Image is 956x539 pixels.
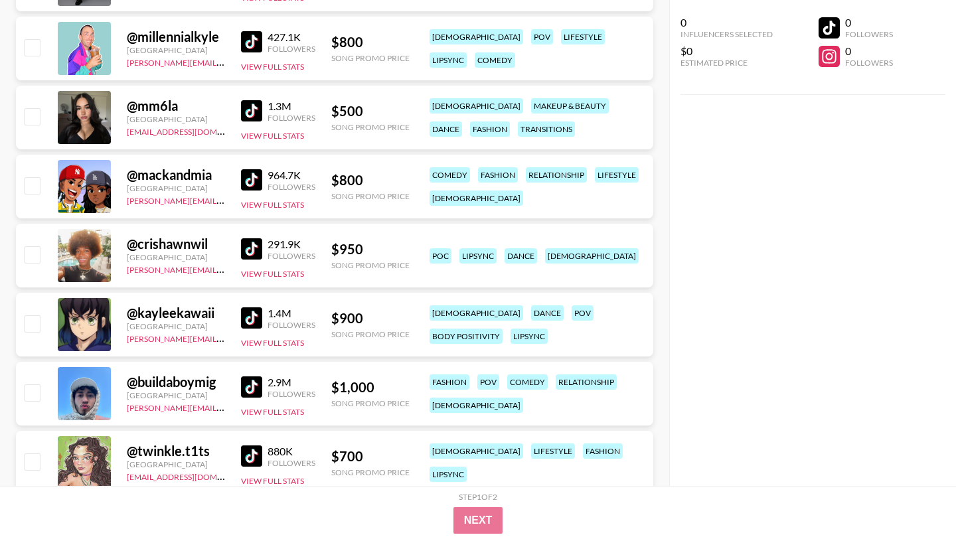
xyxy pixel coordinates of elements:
[127,459,225,469] div: [GEOGRAPHIC_DATA]
[127,183,225,193] div: [GEOGRAPHIC_DATA]
[127,252,225,262] div: [GEOGRAPHIC_DATA]
[430,305,523,321] div: [DEMOGRAPHIC_DATA]
[430,248,451,264] div: poc
[845,44,893,58] div: 0
[331,122,410,132] div: Song Promo Price
[268,251,315,261] div: Followers
[127,443,225,459] div: @ twinkle.t1ts
[127,114,225,124] div: [GEOGRAPHIC_DATA]
[268,389,315,399] div: Followers
[531,443,575,459] div: lifestyle
[430,121,462,137] div: dance
[268,238,315,251] div: 291.9K
[268,100,315,113] div: 1.3M
[531,29,553,44] div: pov
[241,269,304,279] button: View Full Stats
[518,121,575,137] div: transitions
[331,191,410,201] div: Song Promo Price
[680,16,773,29] div: 0
[127,55,323,68] a: [PERSON_NAME][EMAIL_ADDRESS][DOMAIN_NAME]
[268,169,315,182] div: 964.7K
[127,167,225,183] div: @ mackandmia
[241,445,262,467] img: TikTok
[268,44,315,54] div: Followers
[331,172,410,189] div: $ 800
[583,443,623,459] div: fashion
[331,53,410,63] div: Song Promo Price
[241,100,262,121] img: TikTok
[430,29,523,44] div: [DEMOGRAPHIC_DATA]
[561,29,605,44] div: lifestyle
[127,29,225,45] div: @ millennialkyle
[331,379,410,396] div: $ 1,000
[680,29,773,39] div: Influencers Selected
[127,305,225,321] div: @ kayleekawaii
[680,44,773,58] div: $0
[241,62,304,72] button: View Full Stats
[595,167,639,183] div: lifestyle
[127,400,323,413] a: [PERSON_NAME][EMAIL_ADDRESS][DOMAIN_NAME]
[241,238,262,260] img: TikTok
[475,52,515,68] div: comedy
[268,31,315,44] div: 427.1K
[331,467,410,477] div: Song Promo Price
[430,329,503,344] div: body positivity
[890,473,940,523] iframe: Drift Widget Chat Controller
[430,443,523,459] div: [DEMOGRAPHIC_DATA]
[241,169,262,191] img: TikTok
[127,236,225,252] div: @ crishawnwil
[331,34,410,50] div: $ 800
[331,448,410,465] div: $ 700
[268,307,315,320] div: 1.4M
[127,124,260,137] a: [EMAIL_ADDRESS][DOMAIN_NAME]
[241,338,304,348] button: View Full Stats
[531,305,564,321] div: dance
[241,407,304,417] button: View Full Stats
[507,374,548,390] div: comedy
[268,445,315,458] div: 880K
[526,167,587,183] div: relationship
[477,374,499,390] div: pov
[127,390,225,400] div: [GEOGRAPHIC_DATA]
[545,248,639,264] div: [DEMOGRAPHIC_DATA]
[331,103,410,119] div: $ 500
[430,398,523,413] div: [DEMOGRAPHIC_DATA]
[241,307,262,329] img: TikTok
[470,121,510,137] div: fashion
[241,31,262,52] img: TikTok
[572,305,594,321] div: pov
[845,29,893,39] div: Followers
[331,310,410,327] div: $ 900
[430,374,469,390] div: fashion
[241,376,262,398] img: TikTok
[453,507,503,534] button: Next
[241,131,304,141] button: View Full Stats
[459,492,497,502] div: Step 1 of 2
[331,241,410,258] div: $ 950
[127,374,225,390] div: @ buildaboymig
[331,329,410,339] div: Song Promo Price
[331,260,410,270] div: Song Promo Price
[268,376,315,389] div: 2.9M
[430,191,523,206] div: [DEMOGRAPHIC_DATA]
[505,248,537,264] div: dance
[241,200,304,210] button: View Full Stats
[556,374,617,390] div: relationship
[845,58,893,68] div: Followers
[268,113,315,123] div: Followers
[430,467,467,482] div: lipsync
[430,167,470,183] div: comedy
[127,469,260,482] a: [EMAIL_ADDRESS][DOMAIN_NAME]
[459,248,497,264] div: lipsync
[127,45,225,55] div: [GEOGRAPHIC_DATA]
[478,167,518,183] div: fashion
[331,398,410,408] div: Song Promo Price
[845,16,893,29] div: 0
[430,52,467,68] div: lipsync
[241,476,304,486] button: View Full Stats
[268,320,315,330] div: Followers
[680,58,773,68] div: Estimated Price
[127,331,323,344] a: [PERSON_NAME][EMAIL_ADDRESS][DOMAIN_NAME]
[531,98,609,114] div: makeup & beauty
[268,458,315,468] div: Followers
